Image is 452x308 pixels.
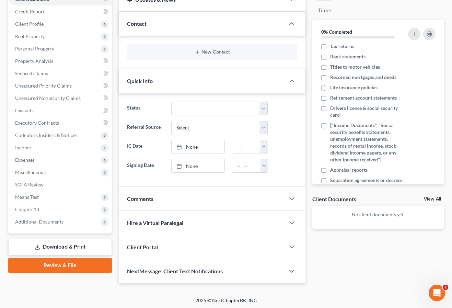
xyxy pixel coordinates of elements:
[127,244,158,250] span: Client Portal
[232,140,261,153] input: -- : --
[15,9,45,14] span: Credit Report
[124,121,168,135] label: Referral Source
[330,122,405,163] span: ["Income Documents", "Social security benefits statements, unemployment statements, records of re...
[321,29,352,35] strong: 0% Completed
[15,157,35,163] span: Expenses
[10,80,112,92] a: Unsecured Priority Claims
[132,49,292,55] button: New Contact
[15,33,45,39] span: Real Property
[330,94,397,101] span: Retirement account statements
[10,92,112,104] a: Unsecured Nonpriority Claims
[10,104,112,117] a: Lawsuits
[15,21,44,27] span: Client Profile
[15,95,81,101] span: Unsecured Nonpriority Claims
[15,169,46,175] span: Miscellaneous
[330,105,405,118] span: Drivers license & social security card
[127,20,147,27] span: Contact
[312,195,356,203] div: Client Documents
[124,140,168,153] label: IC Date
[8,239,112,255] a: Download & Print
[127,219,183,226] span: Hire a Virtual Paralegal
[124,102,168,115] label: Status
[330,167,368,173] span: Appraisal reports
[330,64,380,70] span: Titles to motor vehicles
[10,5,112,18] a: Credit Report
[15,46,54,52] span: Personal Property
[15,58,53,64] span: Property Analysis
[15,145,31,150] span: Income
[15,132,78,138] span: Codebtors Insiders & Notices
[127,268,223,274] span: NextMessage: Client Text Notifications
[10,179,112,191] a: SOFA Review
[318,211,438,218] p: No client documents yet.
[8,258,112,273] a: Review & File
[15,219,63,225] span: Additional Documents
[443,285,448,290] span: 1
[232,159,261,172] input: -- : --
[15,70,48,76] span: Secured Claims
[172,140,224,153] a: None
[330,43,354,50] span: Tax returns
[15,83,72,89] span: Unsecured Priority Claims
[312,4,337,17] a: Timer
[15,107,34,113] span: Lawsuits
[429,285,445,301] iframe: Intercom live chat
[10,117,112,129] a: Executory Contracts
[127,78,153,84] span: Quick Info
[330,53,366,60] span: Bank statements
[330,84,378,91] span: Life insurance policies
[15,182,44,187] span: SOFA Review
[424,197,441,202] a: View All
[127,195,153,202] span: Comments
[172,159,224,172] a: None
[330,177,405,191] span: Separation agreements or decrees of divorces
[15,194,39,200] span: Means Test
[15,206,39,212] span: Chapter 13
[330,74,396,81] span: Recorded mortgages and deeds
[10,55,112,67] a: Property Analysis
[10,67,112,80] a: Secured Claims
[124,159,168,173] label: Signing Date
[15,120,59,126] span: Executory Contracts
